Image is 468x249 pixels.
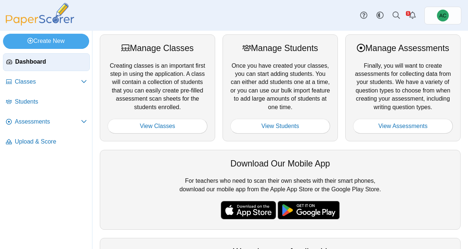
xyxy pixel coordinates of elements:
a: Create New [3,34,89,48]
a: PaperScorer [3,20,77,27]
a: Upload & Score [3,133,90,151]
div: For teachers who need to scan their own sheets with their smart phones, download our mobile app f... [100,150,461,230]
span: Assessments [15,118,81,126]
span: Andrew Christman [437,10,449,21]
span: Students [15,98,87,106]
div: Manage Students [230,42,330,54]
img: google-play-badge.png [278,201,340,219]
img: PaperScorer [3,3,77,26]
span: Upload & Score [15,138,87,146]
a: View Students [230,119,330,134]
div: Once you have created your classes, you can start adding students. You can either add students on... [223,34,338,141]
a: Students [3,93,90,111]
div: Finally, you will want to create assessments for collecting data from your students. We have a va... [345,34,461,141]
div: Manage Classes [108,42,207,54]
span: Classes [15,78,81,86]
div: Creating classes is an important first step in using the application. A class will contain a coll... [100,34,215,141]
a: Dashboard [3,53,90,71]
div: Download Our Mobile App [108,158,453,169]
a: View Classes [108,119,207,134]
img: apple-store-badge.svg [221,201,276,219]
a: Andrew Christman [424,7,461,24]
div: Manage Assessments [353,42,453,54]
span: Dashboard [15,58,87,66]
a: Assessments [3,113,90,131]
span: Andrew Christman [439,13,446,18]
a: Alerts [404,7,421,24]
a: Classes [3,73,90,91]
a: View Assessments [353,119,453,134]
